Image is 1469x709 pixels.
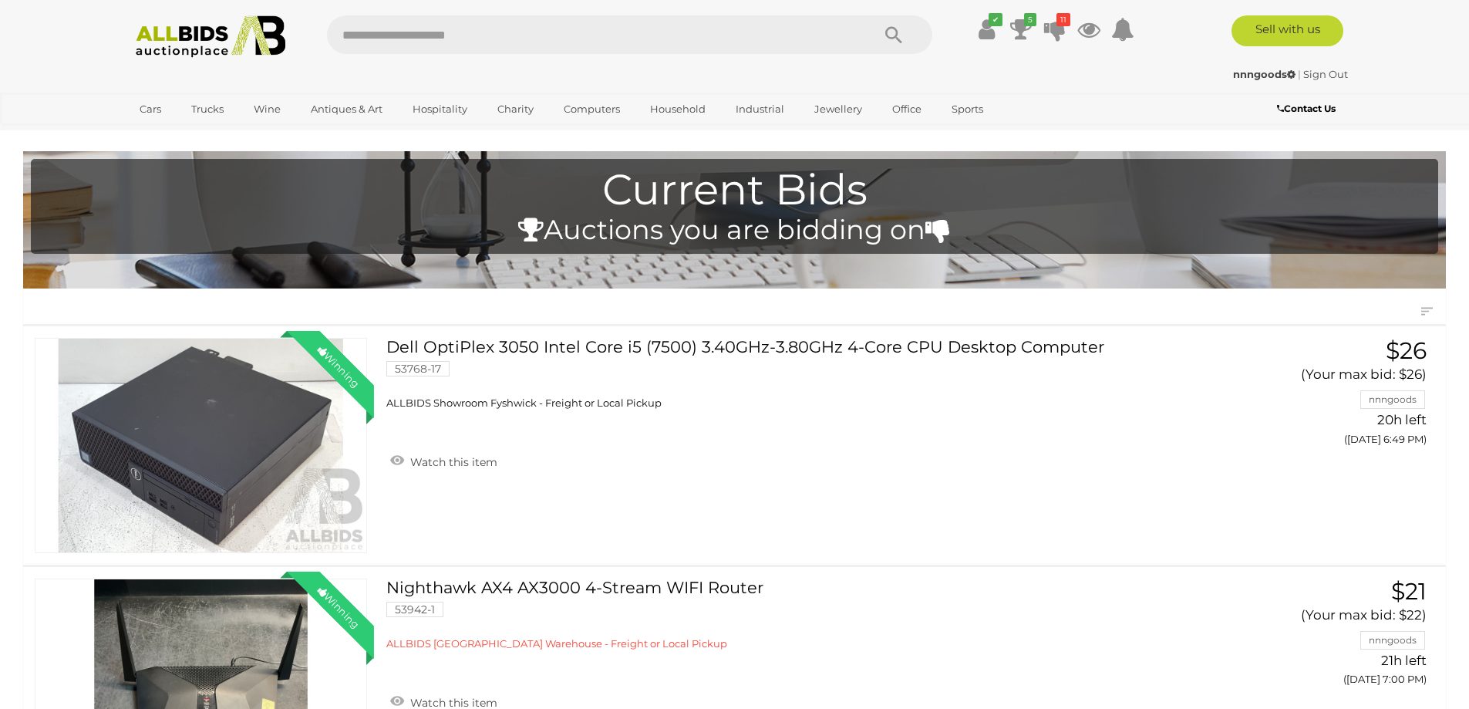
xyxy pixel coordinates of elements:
[975,15,999,43] a: ✔
[1221,338,1430,454] a: $26 (Your max bid: $26) nnngoods 20h left ([DATE] 6:49 PM)
[1009,15,1033,43] a: 5
[35,338,367,553] a: Winning
[303,572,374,643] div: Winning
[1277,100,1339,117] a: Contact Us
[303,331,374,402] div: Winning
[855,15,932,54] button: Search
[1303,68,1348,80] a: Sign Out
[301,96,393,122] a: Antiques & Art
[1298,68,1301,80] span: |
[398,338,1197,410] a: Dell OptiPlex 3050 Intel Core i5 (7500) 3.40GHz-3.80GHz 4-Core CPU Desktop Computer 53768-17 ALLB...
[1386,336,1427,365] span: $26
[244,96,291,122] a: Wine
[386,449,501,472] a: Watch this item
[1391,577,1427,606] span: $21
[1043,15,1066,43] a: 11
[804,96,872,122] a: Jewellery
[130,122,259,147] a: [GEOGRAPHIC_DATA]
[1231,15,1343,46] a: Sell with us
[554,96,630,122] a: Computers
[403,96,477,122] a: Hospitality
[127,15,295,58] img: Allbids.com.au
[39,167,1430,214] h1: Current Bids
[989,13,1002,26] i: ✔
[130,96,171,122] a: Cars
[942,96,993,122] a: Sports
[1056,13,1070,26] i: 11
[398,579,1197,651] a: Nighthawk AX4 AX3000 4-Stream WIFI Router 53942-1 ALLBIDS [GEOGRAPHIC_DATA] Warehouse - Freight o...
[726,96,794,122] a: Industrial
[487,96,544,122] a: Charity
[882,96,932,122] a: Office
[1277,103,1336,114] b: Contact Us
[1233,68,1295,80] strong: nnngoods
[640,96,716,122] a: Household
[1024,13,1036,26] i: 5
[1221,579,1430,694] a: $21 (Your max bid: $22) nnngoods 21h left ([DATE] 7:00 PM)
[39,215,1430,245] h4: Auctions you are bidding on
[181,96,234,122] a: Trucks
[1233,68,1298,80] a: nnngoods
[406,455,497,469] span: Watch this item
